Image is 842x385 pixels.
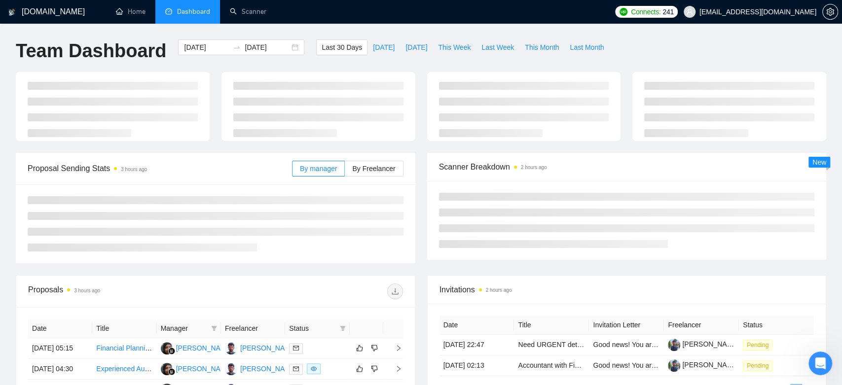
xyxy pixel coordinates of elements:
a: LL[PERSON_NAME] [161,344,233,351]
img: LL [161,363,173,375]
a: DB[PERSON_NAME] [225,364,297,372]
th: Status [739,315,814,335]
span: right [387,345,402,351]
a: DB[PERSON_NAME] [225,344,297,351]
span: Pending [743,340,772,350]
a: Experienced Auditor – Caseware Expert (Australian Standards, Short-Term Project) [96,365,351,373]
th: Manager [157,319,221,338]
time: 2 hours ago [521,165,547,170]
td: Experienced Auditor – Caseware Expert (Australian Standards, Short-Term Project) [92,359,156,380]
a: Need URGENT detailed financials for our business for the years 2024 and 2025. [518,341,764,349]
span: like [356,365,363,373]
img: c1jLaMXOCC7Q2S2g47ZZHkVs1Z-kIyKb6CfDsCw2RrbnPTZIpdDOkC3YiKCnLK3qAH [668,359,680,372]
a: LL[PERSON_NAME] [161,364,233,372]
img: upwork-logo.png [620,8,627,16]
button: Last Month [564,39,609,55]
time: 3 hours ago [74,288,100,293]
div: [PERSON_NAME] [176,343,233,353]
th: Invitation Letter [589,315,664,335]
img: c1jLaMXOCC7Q2S2g47ZZHkVs1Z-kIyKb6CfDsCw2RrbnPTZIpdDOkC3YiKCnLK3qAH [668,339,680,351]
span: Connects: [631,6,660,17]
button: like [354,363,366,375]
a: Pending [743,361,776,369]
button: like [354,342,366,354]
button: dislike [368,363,380,375]
th: Title [514,315,589,335]
span: dislike [371,365,378,373]
img: gigradar-bm.png [168,368,175,375]
td: [DATE] 02:13 [439,355,514,376]
span: filter [338,321,348,336]
span: dashboard [165,8,172,15]
div: [PERSON_NAME] [240,343,297,353]
td: Financial Planning & Analysis (FP&A) Specialist Needed [92,338,156,359]
a: [PERSON_NAME] [668,340,739,348]
td: [DATE] 22:47 [439,335,514,355]
span: Invitations [439,283,814,296]
img: LL [161,342,173,354]
span: Pending [743,360,772,371]
span: to [233,43,241,51]
th: Title [92,319,156,338]
span: filter [209,321,219,336]
span: Proposal Sending Stats [28,162,292,175]
time: 3 hours ago [121,167,147,172]
img: DB [225,363,237,375]
span: dislike [371,344,378,352]
button: Last Week [476,39,519,55]
button: setting [822,4,838,20]
span: right [387,365,402,372]
span: like [356,344,363,352]
td: [DATE] 05:15 [28,338,92,359]
button: [DATE] [400,39,433,55]
span: By manager [300,165,337,173]
a: [PERSON_NAME] [668,361,739,369]
a: Financial Planning & Analysis (FP&A) Specialist Needed [96,344,268,352]
div: [PERSON_NAME] [240,363,297,374]
button: This Week [433,39,476,55]
th: Freelancer [221,319,285,338]
time: 2 hours ago [486,287,512,293]
th: Date [28,319,92,338]
a: homeHome [116,7,146,16]
img: logo [8,4,15,20]
button: This Month [519,39,564,55]
iframe: Intercom live chat [808,351,832,375]
span: New [812,158,826,166]
span: By Freelancer [352,165,395,173]
button: Last 30 Days [316,39,367,55]
span: Dashboard [177,7,210,16]
span: Scanner Breakdown [439,161,815,173]
span: eye [311,366,317,372]
span: 241 [662,6,673,17]
span: Last Month [570,42,604,53]
a: setting [822,8,838,16]
span: Status [289,323,335,334]
a: Pending [743,341,776,349]
span: user [686,8,693,15]
button: dislike [368,342,380,354]
a: searchScanner [230,7,266,16]
span: [DATE] [373,42,395,53]
td: Accountant with Financial Modeling Expertise [514,355,589,376]
span: Last Week [481,42,514,53]
span: swap-right [233,43,241,51]
span: setting [823,8,838,16]
th: Date [439,315,514,335]
span: filter [340,325,346,331]
span: [DATE] [405,42,427,53]
span: Manager [161,323,207,334]
img: DB [225,342,237,354]
h1: Team Dashboard [16,39,166,63]
input: End date [245,42,290,53]
span: mail [293,366,299,372]
td: [DATE] 04:30 [28,359,92,380]
span: This Week [438,42,471,53]
button: [DATE] [367,39,400,55]
td: Need URGENT detailed financials for our business for the years 2024 and 2025. [514,335,589,355]
span: filter [211,325,217,331]
a: Accountant with Financial Modeling Expertise [518,361,657,369]
span: mail [293,345,299,351]
span: This Month [525,42,559,53]
th: Freelancer [664,315,739,335]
